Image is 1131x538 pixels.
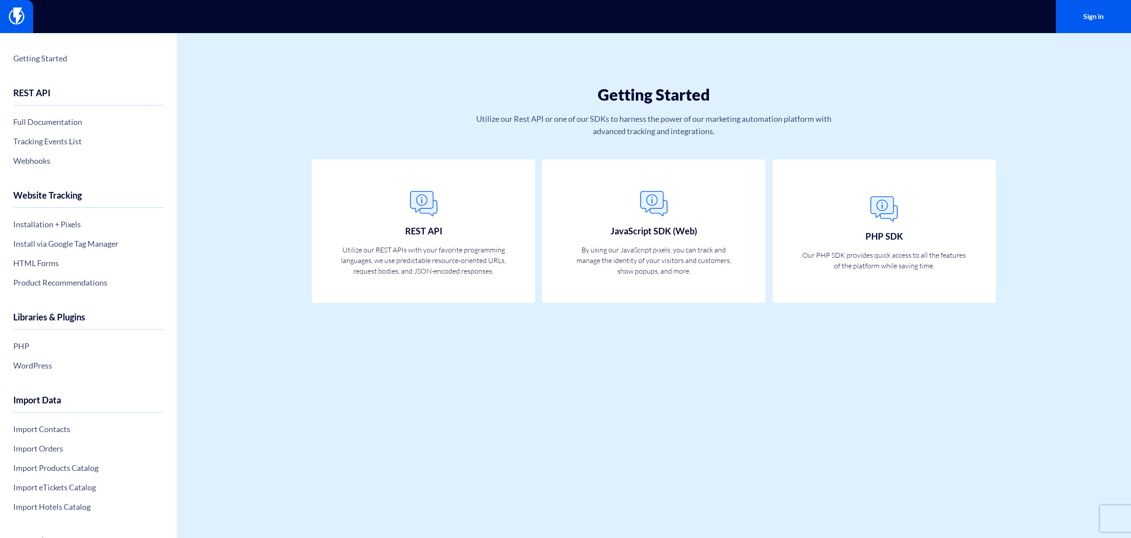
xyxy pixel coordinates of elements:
[13,275,163,290] a: Product Recommendations
[13,312,163,330] h4: Libraries & Plugins
[13,395,163,413] h4: Import Data
[13,217,163,232] a: Installation + Pixels
[13,421,163,436] a: Import Contacts
[339,245,509,276] p: Utilize our REST APIs with your favorite programming languages, we use predictable resource-orien...
[865,231,903,241] h3: PHP SDK
[13,190,163,208] h4: Website Tracking
[406,186,441,222] img: General.png
[773,159,996,303] a: PHP SDK Our PHP SDK provides quick access to all the features of the platform while saving time.
[611,226,697,236] h3: JavaScript SDK (Web)
[405,226,442,236] h3: REST API
[13,358,163,373] a: WordPress
[13,153,163,168] a: Webhooks
[13,339,163,354] a: PHP
[13,134,163,149] a: Tracking Events List
[13,480,163,495] a: Import eTickets Catalog
[569,245,739,276] p: By using our JavaScript pixels, you can track and manage the identity of your visitors and custom...
[312,159,535,303] a: REST API Utilize our REST APIs with your favorite programming languages, we use predictable resou...
[13,88,163,105] h4: REST API
[13,256,163,271] a: HTML Forms
[13,460,163,475] a: Import Products Catalog
[800,250,969,271] p: Our PHP SDK provides quick access to all the features of the platform while saving time.
[866,192,902,227] img: General.png
[636,186,672,222] img: General.png
[13,499,163,514] a: Import Hotels Catalog
[460,113,847,137] p: Utilize our Rest API or one of our SDKs to harness the power of our marketing automation platform...
[13,51,163,66] a: Getting Started
[331,86,976,104] h1: Getting Started
[542,159,766,303] a: JavaScript SDK (Web) By using our JavaScript pixels, you can track and manage the identity of you...
[13,441,163,456] a: Import Orders
[367,7,764,27] input: Search...
[13,114,163,129] a: Full Documentation
[13,236,163,251] a: Install via Google Tag Manager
